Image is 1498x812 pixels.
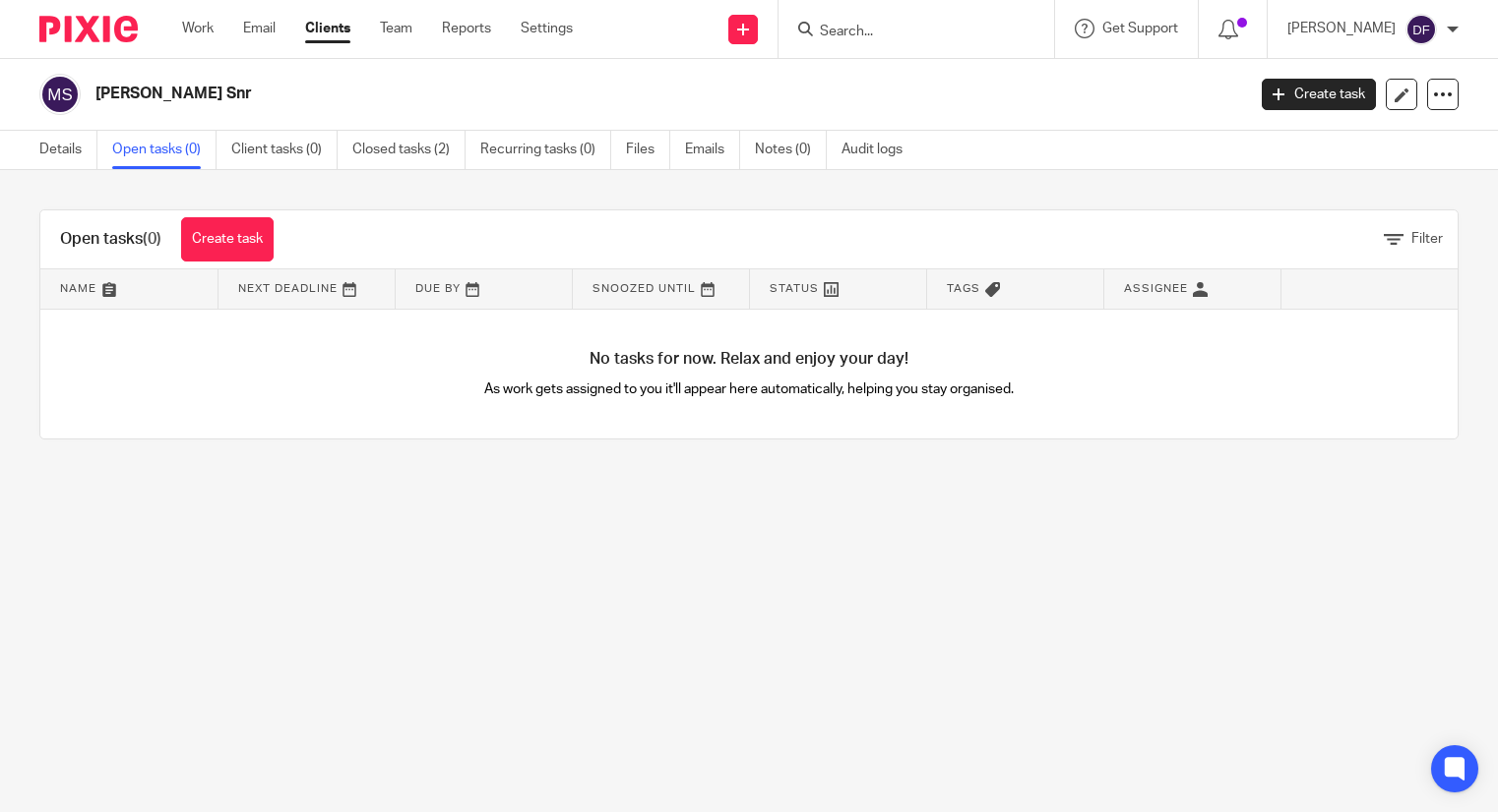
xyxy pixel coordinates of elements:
a: Client tasks (0) [231,131,338,169]
span: Get Support [1102,22,1178,35]
a: Recurring tasks (0) [480,131,611,169]
a: Closed tasks (2) [352,131,466,169]
h2: [PERSON_NAME] Snr [95,84,1005,104]
a: Audit logs [842,131,917,169]
span: Status [770,283,819,294]
a: Create task [1262,79,1376,110]
a: Details [39,131,97,169]
input: Search [818,24,995,41]
a: Emails [685,131,740,169]
p: [PERSON_NAME] [1287,19,1396,38]
a: Work [182,19,214,38]
a: Team [380,19,412,38]
a: Email [243,19,276,38]
span: Tags [947,283,980,294]
span: (0) [143,231,161,247]
a: Settings [521,19,573,38]
h1: Open tasks [60,229,161,250]
span: Snoozed Until [593,283,696,294]
a: Create task [181,217,274,261]
a: Open tasks (0) [112,131,217,169]
a: Reports [442,19,491,38]
img: Pixie [39,16,138,42]
a: Files [626,131,670,169]
a: Notes (0) [755,131,827,169]
span: Filter [1411,232,1443,246]
a: Clients [305,19,350,38]
p: As work gets assigned to you it'll appear here automatically, helping you stay organised. [395,379,1103,399]
img: svg%3E [39,74,81,115]
img: svg%3E [1405,14,1437,45]
h4: No tasks for now. Relax and enjoy your day! [40,349,1458,370]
